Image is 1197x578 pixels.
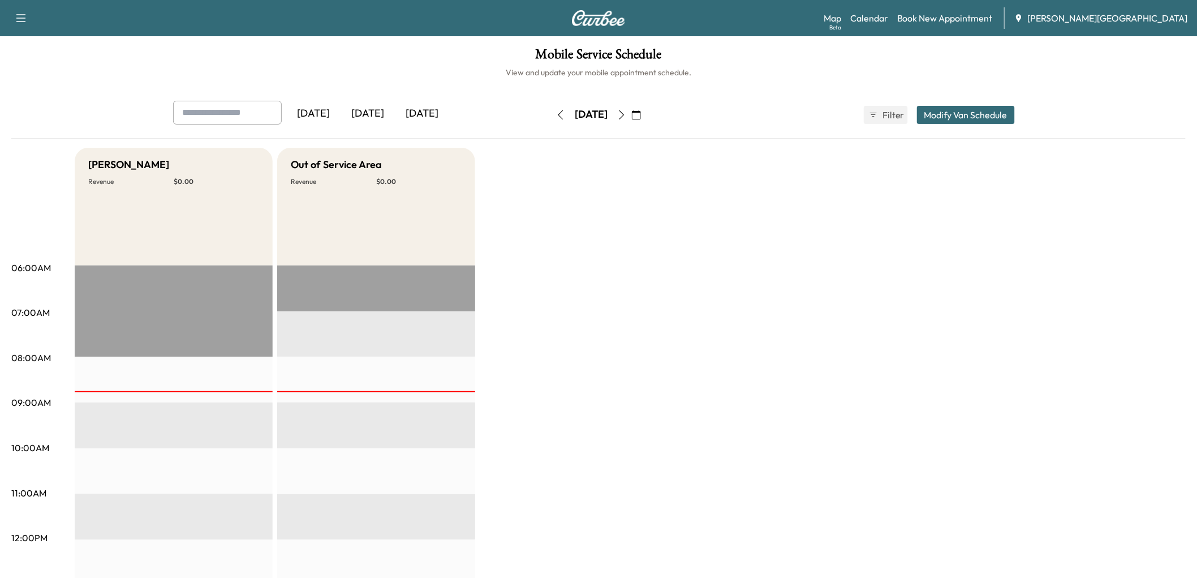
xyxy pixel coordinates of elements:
[571,10,626,26] img: Curbee Logo
[11,351,51,365] p: 08:00AM
[11,67,1186,78] h6: View and update your mobile appointment schedule.
[395,101,449,127] div: [DATE]
[824,11,841,25] a: MapBeta
[1028,11,1188,25] span: [PERSON_NAME][GEOGRAPHIC_DATA]
[917,106,1015,124] button: Modify Van Schedule
[897,11,993,25] a: Book New Appointment
[286,101,341,127] div: [DATE]
[341,101,395,127] div: [DATE]
[11,441,49,455] p: 10:00AM
[882,108,903,122] span: Filter
[291,177,376,186] p: Revenue
[88,157,169,173] h5: [PERSON_NAME]
[850,11,888,25] a: Calendar
[88,177,174,186] p: Revenue
[291,157,382,173] h5: Out of Service Area
[11,48,1186,67] h1: Mobile Service Schedule
[575,108,608,122] div: [DATE]
[11,486,46,500] p: 11:00AM
[11,396,51,409] p: 09:00AM
[376,177,462,186] p: $ 0.00
[11,531,48,545] p: 12:00PM
[174,177,259,186] p: $ 0.00
[864,106,908,124] button: Filter
[829,23,841,32] div: Beta
[11,261,51,275] p: 06:00AM
[11,306,50,319] p: 07:00AM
